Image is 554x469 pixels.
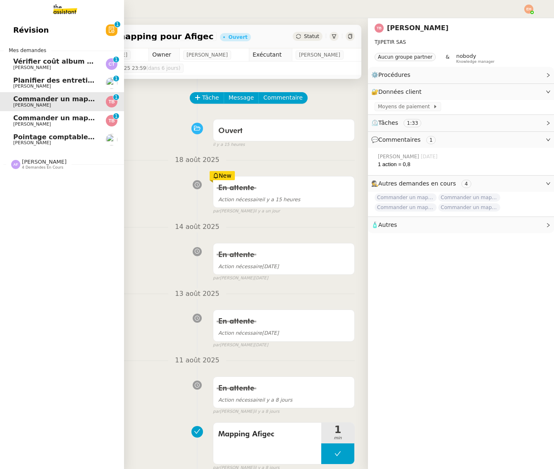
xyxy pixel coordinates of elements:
span: [DATE] [218,330,279,336]
span: 14 août 2025 [168,221,226,233]
span: [PERSON_NAME] [299,51,340,59]
div: 🕵️Autres demandes en cours 4 [368,176,554,192]
div: ⚙️Procédures [368,67,554,83]
p: 1 [115,57,118,64]
img: svg [375,24,384,33]
img: svg [106,115,117,126]
span: [PERSON_NAME] [186,51,228,59]
span: [DATE] [254,342,268,349]
span: 🧴 [371,221,397,228]
span: [PERSON_NAME] [13,65,51,70]
span: min [321,435,354,442]
span: Vérifier coût album photo Romane [13,57,141,65]
app-user-label: Knowledge manager [456,53,494,64]
img: svg [106,96,117,107]
button: Tâche [190,92,224,104]
span: Action nécessaire [218,330,262,336]
span: 🕵️ [371,180,475,187]
div: 💬Commentaires 1 [368,132,554,148]
span: Pointage comptable - août 2025 [13,133,133,141]
span: Tâche [202,93,219,102]
span: Autres [378,221,397,228]
span: Commander un mapping pour [PERSON_NAME] [375,203,437,212]
span: (dans 6 jours) [146,65,180,71]
img: svg [11,160,20,169]
span: [DATE] [218,264,279,269]
a: [PERSON_NAME] [387,24,449,32]
nz-badge-sup: 1 [113,76,119,81]
span: il y a un jour [254,208,280,215]
span: [PERSON_NAME] [13,121,51,127]
span: En attente [218,318,254,325]
span: ⏲️ [371,119,428,126]
span: par [213,342,220,349]
div: ⏲️Tâches 1:33 [368,115,554,131]
td: Owner [149,48,180,62]
div: 1 action = 0,8 [378,160,547,169]
p: 1 [115,94,118,102]
span: par [213,208,220,215]
span: par [213,275,220,282]
div: New [210,171,235,180]
span: 18 août 2025 [168,155,226,166]
button: Message [224,92,259,104]
span: Commander un mapping pour Afigec [13,95,150,103]
span: Commander un mapping pour ACF [13,114,141,122]
span: 🔐 [371,87,425,97]
span: il y a 8 jours [254,408,279,415]
div: Ouvert [228,35,247,40]
span: Action nécessaire [218,397,262,403]
span: nobody [456,53,476,59]
span: 💬 [371,136,439,143]
span: Données client [378,88,422,95]
td: Exécutant [249,48,292,62]
span: il y a 15 heures [218,197,300,202]
span: Action nécessaire [218,197,262,202]
span: Commentaires [378,136,420,143]
img: users%2FABbKNE6cqURruDjcsiPjnOKQJp72%2Favatar%2F553dd27b-fe40-476d-bebb-74bc1599d59c [106,134,117,145]
span: Mes demandes [4,46,51,55]
span: Planifier des entretiens de recrutement [13,76,161,84]
span: [PERSON_NAME] [13,83,51,89]
span: il y a 8 jours [218,397,292,403]
span: Moyens de paiement [378,102,433,111]
span: Commander un mapping pour Compta [GEOGRAPHIC_DATA] [438,193,500,202]
span: Autres demandes en cours [378,180,456,187]
div: 🔐Données client [368,84,554,100]
span: 4 demandes en cours [22,165,63,170]
img: users%2FtFhOaBya8rNVU5KG7br7ns1BCvi2%2Favatar%2Faa8c47da-ee6c-4101-9e7d-730f2e64f978 [106,77,117,89]
nz-badge-sup: 1 [113,94,119,100]
span: Statut [304,33,319,39]
span: Commander un mapping pour Fideliance [438,203,500,212]
nz-tag: Aucun groupe partner [375,53,436,61]
span: [DATE] [421,153,439,160]
div: 🧴Autres [368,217,554,233]
span: Commentaire [263,93,303,102]
span: par [213,408,220,415]
span: ⚙️ [371,70,414,80]
span: Message [229,93,254,102]
nz-badge-sup: 1 [115,21,120,27]
nz-tag: 1 [426,136,436,144]
span: Tâches [378,119,398,126]
span: lun. 25 août 2025 23:59 [86,64,180,72]
nz-tag: 1:33 [404,119,421,127]
button: Commentaire [258,92,308,104]
span: Ouvert [218,127,243,135]
small: [PERSON_NAME] [213,275,268,282]
span: [PERSON_NAME] [22,159,67,165]
small: [PERSON_NAME] [213,342,268,349]
img: svg [524,5,533,14]
span: TJIPETIR SAS [375,39,406,45]
span: Procédures [378,71,411,78]
span: Commander un mapping pour ACF [375,193,437,202]
span: 13 août 2025 [168,288,226,300]
p: 1 [116,21,119,29]
span: Mapping Afigec [218,428,316,440]
p: 1 [115,76,118,83]
span: Révision [13,24,49,36]
span: 11 août 2025 [168,355,226,366]
span: En attente [218,184,254,192]
small: [PERSON_NAME] [213,208,280,215]
span: [PERSON_NAME] [378,153,421,160]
